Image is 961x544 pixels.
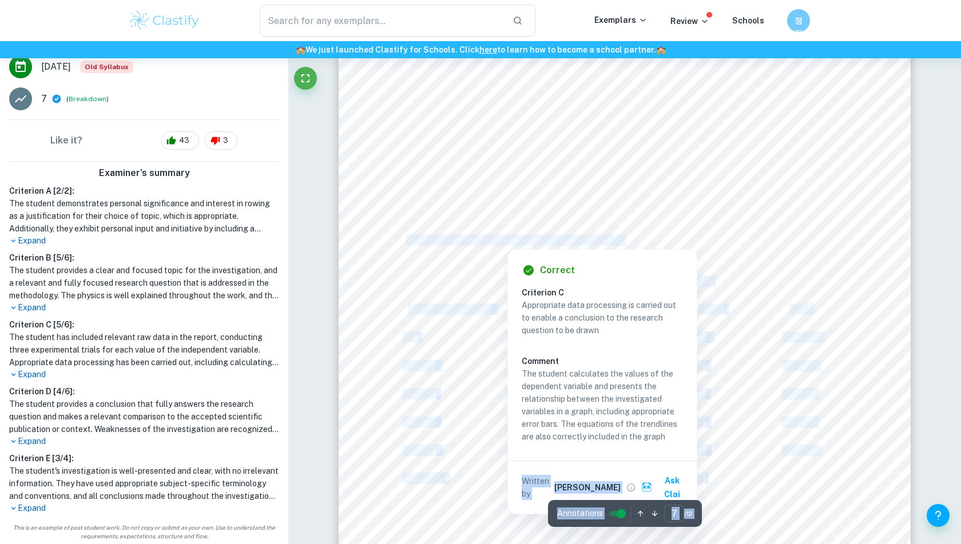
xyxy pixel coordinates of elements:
span: 8.18631 [506,474,544,484]
span: 🏫 [656,45,666,54]
span: 8.571% [403,446,441,456]
img: clai.svg [641,482,652,493]
h1: The student's investigation is well-presented and clear, with no irrelevant information. They hav... [9,465,279,502]
h6: Criterion E [ 3 / 4 ]: [9,452,279,465]
span: [DATE] [41,60,71,74]
button: View full profile [623,479,639,495]
input: Search for any exemplars... [260,5,503,37]
span: 7.09782 [506,333,541,343]
button: Breakdown [69,94,106,104]
h1: The student provides a conclusion that fully answers the research question and makes a relevant c... [9,398,279,435]
p: The student calculates the values of the dependent variable and presents the relationship between... [522,367,683,443]
h6: Like it? [50,134,82,147]
p: Expand [9,435,279,447]
span: 7.94200 [506,446,540,456]
h6: Criterion A [ 2 / 2 ]: [9,185,279,197]
span: The concentrations and indexes are shown below: [406,235,623,246]
button: 정민 [787,9,810,32]
span: 4.286% [403,389,438,399]
button: Help and Feedback [927,504,950,527]
span: Annotations [557,507,603,519]
div: Starting from the May 2025 session, the Physics IA requirements have changed. It's OK to refer to... [80,61,133,73]
span: Refractive Index [636,277,713,287]
h6: Criterion C [522,286,692,299]
h6: Examiner's summary [5,166,284,180]
button: Fullscreen [294,67,317,90]
h6: Criterion D [ 4 / 6 ]: [9,385,279,398]
p: Expand [9,502,279,514]
p: Expand [9,369,279,381]
p: Expand [9,235,279,247]
span: 7.82535 [506,418,542,428]
span: 3 [217,135,235,146]
span: 7.13134 [782,333,821,343]
span: 7.33041 [782,361,819,371]
button: Ask Clai [639,470,692,505]
p: Review [670,15,709,27]
a: here [479,45,497,54]
div: 3 [205,131,238,150]
p: Appropriate data processing is carried out to enable a conclusion to the research question to be ... [522,299,683,337]
span: 7.60335 [782,389,817,399]
a: Schools [732,16,764,25]
span: 8.06352 [782,474,816,484]
span: 7.49558 [506,389,542,399]
h6: [PERSON_NAME] [554,481,621,494]
span: 0% [403,333,418,343]
p: 7 [41,92,47,106]
span: 2.143% [403,361,440,371]
p: Written by [522,475,553,500]
span: 🏫 [296,45,305,54]
span: 6.429% [403,418,438,428]
h6: Comment [522,355,683,367]
span: 7.90312 [782,446,819,456]
h1: The student has included relevant raw data in the report, conducting three experimental trials fo... [9,331,279,369]
span: 7 [837,530,843,541]
span: 43 [173,135,196,146]
h1: The student demonstrates personal significance and interest in rowing as a justification for thei... [9,197,279,235]
span: Avg. [789,305,811,315]
span: 7.86423 [782,418,817,428]
h1: The student provides a clear and focused topic for the investigation, and a relevant and fully fo... [9,264,279,302]
h6: 정민 [792,14,805,27]
h6: Correct [540,263,575,277]
span: Old Syllabus [80,61,133,73]
h6: We just launched Clastify for Schools. Click to learn how to become a school partner. [2,43,959,56]
div: 43 [161,131,199,150]
span: This is an example of past student work. Do not copy or submit as your own. Use to understand the... [5,523,284,541]
p: Expand [9,302,279,314]
h6: Criterion C [ 5 / 6 ]: [9,318,279,331]
p: Exemplars [594,14,648,26]
span: ( ) [66,94,109,105]
span: 10.714% [403,474,447,484]
span: / 12 [684,509,693,519]
span: Salt Concentration [408,305,496,315]
span: Test 3 [698,305,725,315]
img: Clastify logo [128,9,201,32]
span: 7.29112 [506,361,546,371]
h6: Criterion B [ 5 / 6 ]: [9,251,279,264]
